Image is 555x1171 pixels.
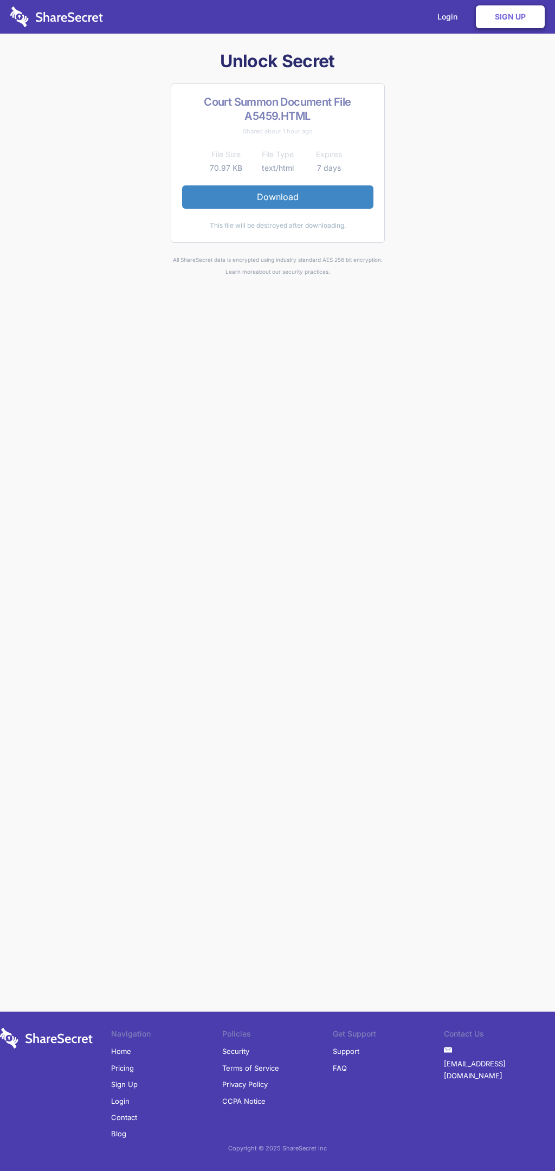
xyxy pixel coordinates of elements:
[444,1028,555,1043] li: Contact Us
[201,148,252,161] th: File Size
[111,1109,137,1125] a: Contact
[252,162,304,175] td: text/html
[111,1060,134,1076] a: Pricing
[225,268,256,275] a: Learn more
[182,95,373,123] h2: Court Summon Document File A5459.HTML
[304,148,355,161] th: Expires
[222,1028,333,1043] li: Policies
[111,1028,222,1043] li: Navigation
[111,1043,131,1059] a: Home
[10,7,103,27] img: logo-wordmark-white-trans-d4663122ce5f474addd5e946df7df03e33cb6a1c49d2221995e7729f52c070b2.svg
[111,1076,138,1092] a: Sign Up
[444,1056,555,1084] a: [EMAIL_ADDRESS][DOMAIN_NAME]
[182,125,373,137] div: Shared about 1 hour ago
[111,1125,126,1142] a: Blog
[222,1060,279,1076] a: Terms of Service
[222,1093,266,1109] a: CCPA Notice
[182,185,373,208] a: Download
[333,1060,347,1076] a: FAQ
[201,162,252,175] td: 70.97 KB
[476,5,545,28] a: Sign Up
[333,1028,444,1043] li: Get Support
[111,1093,130,1109] a: Login
[304,162,355,175] td: 7 days
[252,148,304,161] th: File Type
[182,220,373,231] div: This file will be destroyed after downloading.
[222,1043,249,1059] a: Security
[222,1076,268,1092] a: Privacy Policy
[333,1043,359,1059] a: Support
